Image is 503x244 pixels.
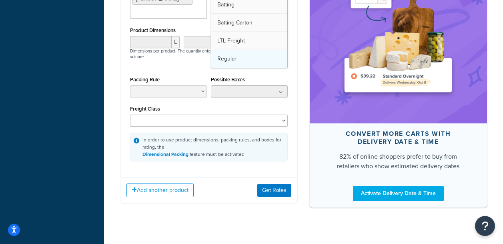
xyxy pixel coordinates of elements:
span: L [172,36,180,48]
a: Batting-Carton [211,14,287,32]
div: In order to use product dimensions, packing rules, and boxes for rating, the feature must be acti... [142,136,284,158]
a: LTL Freight [211,32,287,50]
a: Activate Delivery Date & Time [353,186,444,201]
a: Dimensional Packing [142,151,188,158]
a: Regular [211,50,287,68]
div: Convert more carts with delivery date & time [329,130,468,146]
button: Open Resource Center [475,216,495,236]
button: Get Rates [257,184,291,197]
span: Batting-Carton [217,18,253,27]
span: Regular [217,54,236,63]
div: 82% of online shoppers prefer to buy from retailers who show estimated delivery dates [329,152,468,171]
p: Dimensions per product. The quantity entered above will be used calculate total volume. [128,48,290,59]
span: LTL Freight [217,36,245,45]
label: Freight Class [130,106,160,112]
label: Possible Boxes [211,77,245,83]
label: Product Dimensions [130,27,176,33]
button: Add another product [126,184,194,197]
label: Packing Rule [130,77,160,83]
span: Batting [217,0,234,9]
